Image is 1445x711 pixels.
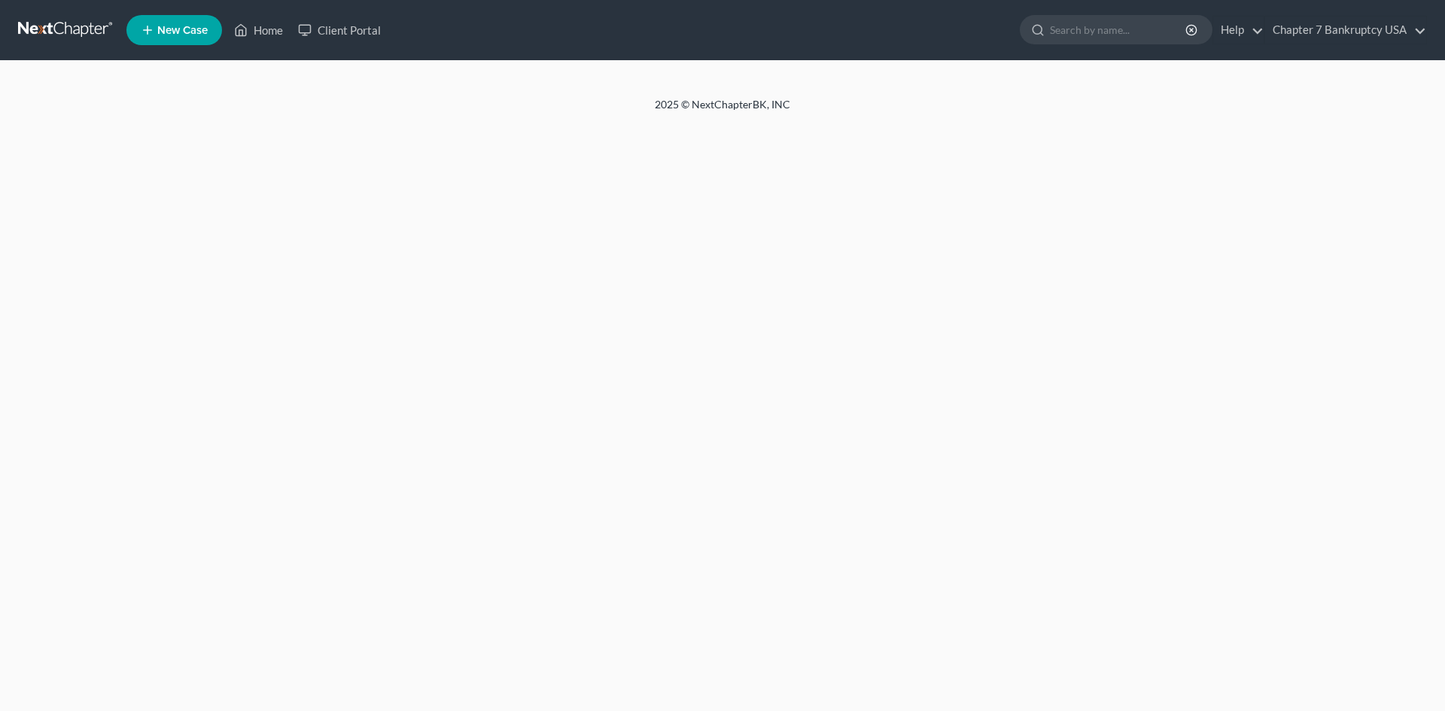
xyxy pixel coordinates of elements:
[1050,16,1188,44] input: Search by name...
[1265,17,1426,44] a: Chapter 7 Bankruptcy USA
[291,17,388,44] a: Client Portal
[157,25,208,36] span: New Case
[1213,17,1264,44] a: Help
[294,97,1151,124] div: 2025 © NextChapterBK, INC
[227,17,291,44] a: Home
